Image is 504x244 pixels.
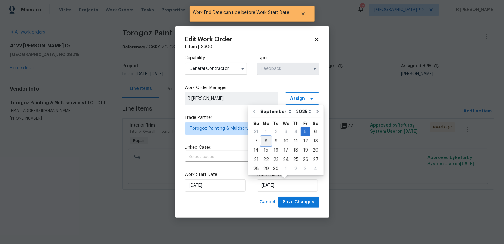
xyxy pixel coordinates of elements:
div: 4 [291,128,301,136]
label: Work Order Manager [185,85,319,91]
button: Close [293,8,313,20]
span: Linked Cases [185,144,211,151]
div: 31 [251,128,261,136]
div: 22 [261,155,271,164]
div: 25 [291,155,301,164]
abbr: Tuesday [273,121,279,126]
div: 3 [281,128,291,136]
button: Go to previous month [250,105,259,118]
div: 17 [281,146,291,155]
abbr: Monday [263,121,269,126]
div: Fri Sep 05 2025 [301,127,310,136]
div: Sat Sep 06 2025 [310,127,321,136]
div: Sun Sep 07 2025 [251,136,261,146]
div: 10 [281,137,291,145]
button: Show options [239,65,246,72]
div: 8 [261,137,271,145]
span: Save Changes [283,198,314,206]
button: Show options [311,65,319,72]
abbr: Friday [303,121,308,126]
div: Tue Sep 16 2025 [271,146,281,155]
div: Sat Sep 20 2025 [310,146,321,155]
div: Sun Sep 21 2025 [251,155,261,164]
abbr: Saturday [313,121,319,126]
input: Select... [257,63,319,75]
label: Capability [185,55,247,61]
div: 16 [271,146,281,155]
button: Save Changes [278,197,319,208]
div: 12 [301,137,310,145]
select: Year [294,107,313,116]
div: Tue Sep 09 2025 [271,136,281,146]
div: 14 [251,146,261,155]
input: Select... [185,63,247,75]
div: Thu Sep 11 2025 [291,136,301,146]
div: 6 [310,128,321,136]
div: 18 [291,146,301,155]
abbr: Wednesday [283,121,289,126]
div: 2 [271,128,281,136]
button: Cancel [257,197,278,208]
div: 2 [291,165,301,173]
div: Mon Sep 01 2025 [261,127,271,136]
div: Thu Oct 02 2025 [291,164,301,173]
div: Sat Oct 04 2025 [310,164,321,173]
input: Select cases [185,152,302,162]
div: 20 [310,146,321,155]
button: Go to next month [313,105,322,118]
div: Thu Sep 04 2025 [291,127,301,136]
div: 13 [310,137,321,145]
div: 29 [261,165,271,173]
div: 23 [271,155,281,164]
div: Wed Sep 03 2025 [281,127,291,136]
div: 5 [301,128,310,136]
div: Thu Sep 25 2025 [291,155,301,164]
div: Tue Sep 23 2025 [271,155,281,164]
label: Work Start Date [185,172,247,178]
div: Wed Sep 24 2025 [281,155,291,164]
div: Wed Oct 01 2025 [281,164,291,173]
div: Thu Sep 18 2025 [291,146,301,155]
div: 24 [281,155,291,164]
abbr: Thursday [293,121,299,126]
div: Mon Sep 08 2025 [261,136,271,146]
div: Tue Sep 02 2025 [271,127,281,136]
div: Fri Sep 12 2025 [301,136,310,146]
div: Wed Sep 17 2025 [281,146,291,155]
label: Trade Partner [185,115,319,121]
div: 3 [301,165,310,173]
div: Wed Sep 10 2025 [281,136,291,146]
h2: Edit Work Order [185,36,314,43]
div: 1 item | [185,44,319,50]
div: Fri Sep 19 2025 [301,146,310,155]
label: Type [257,55,319,61]
div: Sun Sep 28 2025 [251,164,261,173]
div: Sat Sep 27 2025 [310,155,321,164]
div: 1 [281,165,291,173]
span: Assign [290,96,305,102]
div: Sun Aug 31 2025 [251,127,261,136]
div: Tue Sep 30 2025 [271,164,281,173]
div: 11 [291,137,301,145]
div: Mon Sep 22 2025 [261,155,271,164]
span: R [PERSON_NAME] [188,96,275,102]
div: Fri Oct 03 2025 [301,164,310,173]
div: Sat Sep 13 2025 [310,136,321,146]
div: 21 [251,155,261,164]
span: Torogoz Painting & Multiservices LLC - CLT [190,125,305,132]
div: Mon Sep 15 2025 [261,146,271,155]
abbr: Sunday [253,121,259,126]
div: 1 [261,128,271,136]
div: 4 [310,165,321,173]
input: M/D/YYYY [185,179,246,192]
div: 28 [251,165,261,173]
div: Fri Sep 26 2025 [301,155,310,164]
span: Work End Date can't be before Work Start Date [190,6,293,19]
span: $ 300 [201,45,213,49]
span: Cancel [260,198,276,206]
div: 27 [310,155,321,164]
div: 19 [301,146,310,155]
div: Mon Sep 29 2025 [261,164,271,173]
div: 30 [271,165,281,173]
div: 26 [301,155,310,164]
